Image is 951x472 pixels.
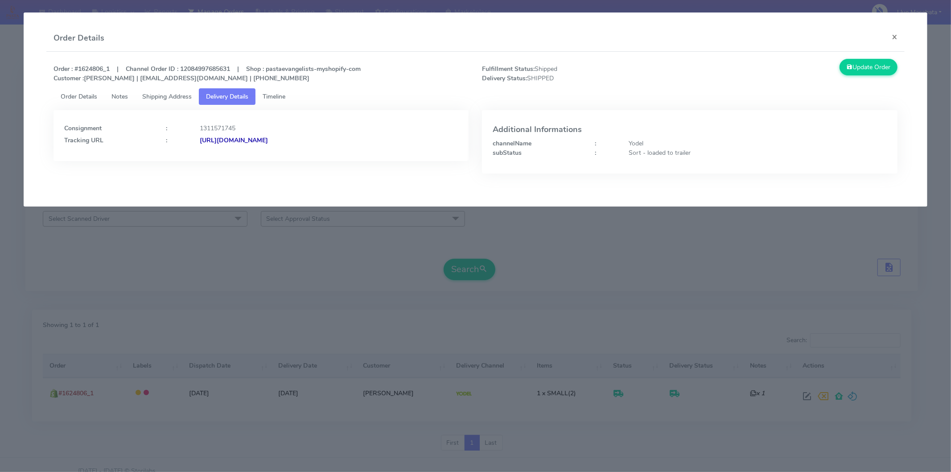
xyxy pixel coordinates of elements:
[482,74,527,83] strong: Delivery Status:
[200,136,268,145] strong: [URL][DOMAIN_NAME]
[206,92,248,101] span: Delivery Details
[54,65,361,83] strong: Order : #1624806_1 | Channel Order ID : 12084997685631 | Shop : pastaevangelists-myshopify-com [P...
[493,149,522,157] strong: subStatus
[475,64,690,83] span: Shipped SHIPPED
[54,88,897,105] ul: Tabs
[840,59,897,75] button: Update Order
[54,74,84,83] strong: Customer :
[61,92,97,101] span: Order Details
[622,139,893,148] div: Yodel
[193,124,465,133] div: 1311571745
[622,148,893,157] div: Sort - loaded to trailer
[885,25,905,49] button: Close
[595,149,596,157] strong: :
[493,139,531,148] strong: channelName
[64,124,102,132] strong: Consignment
[166,136,167,145] strong: :
[142,92,192,101] span: Shipping Address
[54,32,104,44] h4: Order Details
[595,139,596,148] strong: :
[263,92,285,101] span: Timeline
[111,92,128,101] span: Notes
[493,125,887,134] h4: Additional Informations
[64,136,103,145] strong: Tracking URL
[482,65,535,73] strong: Fulfillment Status:
[166,124,167,132] strong: :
